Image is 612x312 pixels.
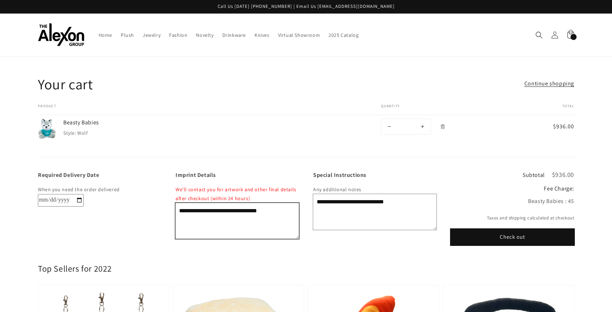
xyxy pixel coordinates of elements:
label: Special Instructions [313,172,436,178]
a: 2025 Catalog [324,28,363,43]
div: Beasty Babies : 45 [451,196,574,207]
a: Continue shopping [524,79,574,89]
a: Jewelry [138,28,165,43]
p: $936.00 [552,172,574,178]
h2: Top Sellers for 2022 [38,263,112,274]
img: Beasty Babies [38,119,56,139]
span: Novelty [196,32,213,38]
span: Drinkware [222,32,246,38]
span: Home [99,32,112,38]
a: Virtual Showroom [274,28,325,43]
span: $936.00 [530,122,574,131]
label: Required Delivery Date [38,172,161,178]
span: Plush [121,32,134,38]
th: Total [523,104,574,115]
dd: Wolf [77,130,88,136]
a: Beasty Babies [63,119,171,127]
p: We'll contact you for artwork and other final details after checkout (within 24 hours) [176,185,299,203]
a: Remove Beasty Babies - Wolf [436,120,449,133]
h3: Subtotal [523,172,545,178]
p: Any additional notes [313,185,436,194]
span: Knives [255,32,270,38]
button: Check out [451,229,574,245]
a: Home [94,28,117,43]
a: Drinkware [218,28,250,43]
a: Knives [250,28,274,43]
span: Jewelry [143,32,161,38]
p: When you need the order delivered [38,185,161,194]
span: Virtual Showroom [278,32,320,38]
a: Plush [117,28,138,43]
small: Taxes and shipping calculated at checkout [451,214,574,222]
label: Imprint Details [176,172,299,178]
summary: Search [531,27,547,43]
h1: Your cart [38,75,93,93]
h2: Fee Charge: [451,185,574,193]
input: Quantity for Beasty Babies [398,119,415,134]
a: Novelty [192,28,218,43]
span: 2025 Catalog [329,32,359,38]
a: Fashion [165,28,192,43]
span: Fashion [169,32,187,38]
th: Product [38,104,360,115]
img: The Alexon Group [38,23,84,46]
dt: Style: [63,130,76,136]
th: Quantity [360,104,523,115]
